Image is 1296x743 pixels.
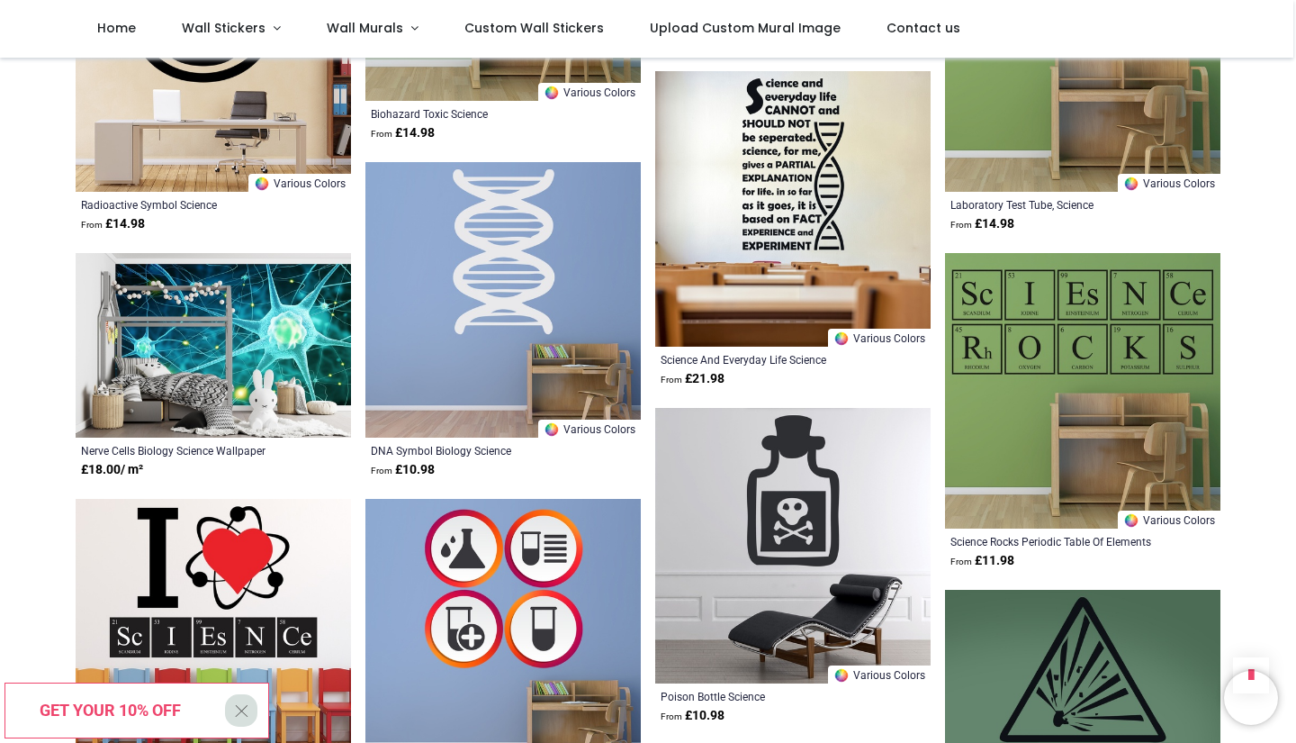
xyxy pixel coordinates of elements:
[371,443,582,458] a: DNA Symbol Biology Science
[945,253,1220,529] img: Science Rocks Periodic Table Of Elements Wall Sticker
[327,19,403,37] span: Wall Murals
[371,129,392,139] span: From
[248,174,351,192] a: Various Colors
[464,19,604,37] span: Custom Wall Stickers
[365,162,641,438] img: DNA Symbol Biology Science Wall Sticker
[833,331,850,347] img: Color Wheel
[886,19,960,37] span: Contact us
[661,370,724,388] strong: £ 21.98
[76,253,351,438] img: Nerve Cells Biology Science Wall Mural Wallpaper
[538,83,641,101] a: Various Colors
[650,19,841,37] span: Upload Custom Mural Image
[81,197,292,212] a: Radioactive Symbol Science
[950,534,1162,548] a: Science Rocks Periodic Table Of Elements
[950,552,1014,570] strong: £ 11.98
[828,666,931,684] a: Various Colors
[1123,176,1139,192] img: Color Wheel
[1123,512,1139,529] img: Color Wheel
[950,557,972,566] span: From
[1118,511,1220,529] a: Various Colors
[950,215,1014,233] strong: £ 14.98
[81,220,103,230] span: From
[371,124,435,142] strong: £ 14.98
[950,220,972,230] span: From
[950,197,1162,212] a: Laboratory Test Tube, Science
[371,106,582,121] a: Biohazard Toxic Science
[661,711,682,721] span: From
[544,85,560,101] img: Color Wheel
[81,215,145,233] strong: £ 14.98
[828,329,931,347] a: Various Colors
[81,443,292,458] a: Nerve Cells Biology Science Wallpaper
[182,19,265,37] span: Wall Stickers
[254,176,270,192] img: Color Wheel
[371,466,392,476] span: From
[833,667,850,684] img: Color Wheel
[661,689,872,703] a: Poison Bottle Science
[371,461,435,479] strong: £ 10.98
[661,352,872,367] a: Science And Everyday Life Science Classroom Quote
[97,19,136,37] span: Home
[544,421,560,438] img: Color Wheel
[661,375,682,385] span: From
[661,707,724,725] strong: £ 10.98
[538,420,641,438] a: Various Colors
[1224,671,1278,725] iframe: Brevo live chat
[655,408,931,684] img: Poison Bottle Science Wall Sticker
[655,71,931,347] img: Science And Everyday Life Science Classroom Quote Wall Sticker
[81,461,143,479] strong: £ 18.00 / m²
[1118,174,1220,192] a: Various Colors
